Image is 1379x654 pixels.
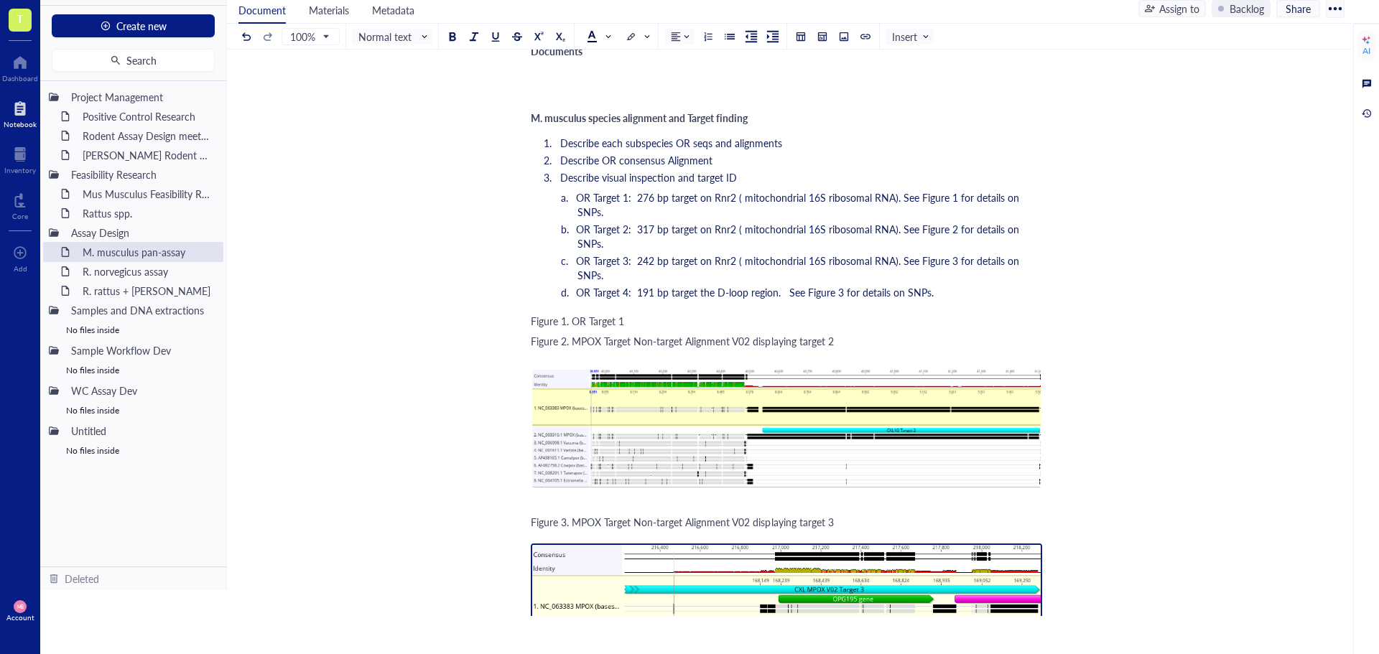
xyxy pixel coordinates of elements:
span: MB [17,604,23,609]
a: Inventory [4,143,36,174]
span: Figure 2. MPOX Target Non-target Alignment V02 displaying target 2 [531,334,834,348]
span: Document [238,3,286,17]
div: AI [1362,45,1370,57]
span: OR Target 1: 276 bp target on Rnr2 ( mitochondrial 16S ribosomal RNA). See Figure 1 for details o... [576,190,1022,219]
div: Samples and DNA extractions [65,300,218,320]
div: R. rattus + [PERSON_NAME] [76,281,218,301]
span: Search [126,55,157,66]
div: Deleted [65,571,99,587]
span: Figure 1. OR Target 1 [531,314,624,328]
div: No files inside [43,320,223,340]
div: Rattus spp. [76,203,218,223]
div: Notebook [4,120,37,129]
div: Project Management [65,87,218,107]
div: Account [6,613,34,622]
span: M. musculus species alignment and Target finding [531,111,748,125]
span: Materials [309,3,349,17]
div: Core [12,212,28,220]
div: Backlog [1230,1,1264,17]
div: Positive Control Research [76,106,218,126]
div: No files inside [43,401,223,421]
span: Describe visual inspection and target ID [560,170,737,184]
div: WC Assay Dev [65,380,218,401]
span: Normal text [358,30,429,43]
a: Dashboard [2,51,38,83]
div: No files inside [43,441,223,461]
div: Sample Workflow Dev [65,340,218,360]
div: Untitled [65,421,218,441]
div: Feasibility Research [65,164,218,184]
span: OR Target 4: 191 bp target the D-loop region. See Figure 3 for details on SNPs. [576,285,934,299]
span: 100% [290,30,328,43]
span: Describe OR consensus Alignment [560,153,712,167]
span: Describe each subspecies OR seqs and alignments [560,136,782,150]
div: M. musculus pan-assay [76,242,218,262]
a: Notebook [4,97,37,129]
span: Metadata [372,3,414,17]
div: Mus Musculus Feasibility Research [76,184,218,204]
span: T [17,9,24,27]
button: Create new [52,14,215,37]
span: OR Target 3: 242 bp target on Rnr2 ( mitochondrial 16S ribosomal RNA). See Figure 3 for details o... [576,253,1022,282]
div: Dashboard [2,74,38,83]
button: Search [52,49,215,72]
span: Insert [892,30,930,43]
div: Assay Design [65,223,218,243]
span: OR Target 2: 317 bp target on Rnr2 ( mitochondrial 16S ribosomal RNA). See Figure 2 for details o... [576,222,1022,251]
div: Rodent Assay Design meeting_[DATE] [76,126,218,146]
div: No files inside [43,360,223,380]
div: Add [14,264,27,273]
div: Inventory [4,166,36,174]
a: Core [12,189,28,220]
span: Share [1286,2,1311,15]
img: genemod-experiment-image [531,368,1042,489]
div: R. norvegicus assay [76,261,218,281]
div: Assign to [1159,1,1199,17]
span: Documents [531,44,582,58]
span: Create new [116,20,167,32]
span: Figure 3. MPOX Target Non-target Alignment V02 displaying target 3 [531,515,834,529]
div: [PERSON_NAME] Rodent Test Full Proposal [76,145,218,165]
